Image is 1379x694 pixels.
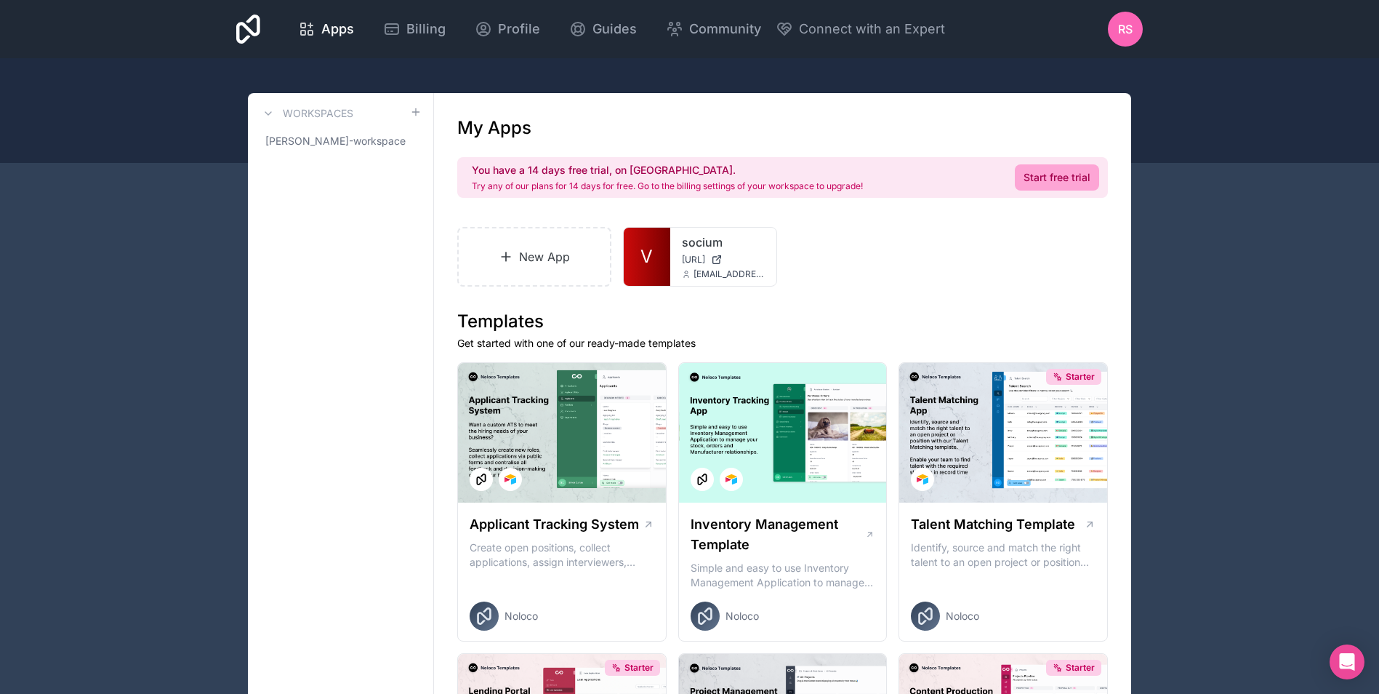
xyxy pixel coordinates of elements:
[693,268,765,280] span: [EMAIL_ADDRESS][DOMAIN_NAME]
[592,19,637,39] span: Guides
[911,514,1075,535] h1: Talent Matching Template
[260,128,422,154] a: [PERSON_NAME]-workspace
[321,19,354,39] span: Apps
[472,180,863,192] p: Try any of our plans for 14 days for free. Go to the billing settings of your workspace to upgrade!
[457,227,611,287] a: New App
[682,254,765,266] a: [URL]
[776,19,945,39] button: Connect with an Expert
[283,106,353,121] h3: Workspaces
[457,310,1108,333] h1: Templates
[504,609,538,623] span: Noloco
[457,116,531,140] h1: My Apps
[946,609,979,623] span: Noloco
[691,561,875,590] p: Simple and easy to use Inventory Management Application to manage your stock, orders and Manufact...
[624,228,670,286] a: V
[682,234,765,251] a: socium
[799,19,945,39] span: Connect with an Expert
[463,13,552,45] a: Profile
[1118,20,1133,38] span: RS
[286,13,366,45] a: Apps
[265,134,406,148] span: [PERSON_NAME]-workspace
[725,609,759,623] span: Noloco
[917,474,928,485] img: Airtable Logo
[260,105,353,122] a: Workspaces
[689,19,761,39] span: Community
[691,514,865,555] h1: Inventory Management Template
[470,541,654,570] p: Create open positions, collect applications, assign interviewers, centralise candidate feedback a...
[457,336,1108,351] p: Get started with one of our ready-made templates
[558,13,648,45] a: Guides
[624,662,654,674] span: Starter
[911,541,1095,570] p: Identify, source and match the right talent to an open project or position with our Talent Matchi...
[371,13,457,45] a: Billing
[725,474,737,485] img: Airtable Logo
[1330,645,1364,679] div: Open Intercom Messenger
[682,254,705,266] span: [URL]
[654,13,773,45] a: Community
[472,163,863,178] h2: You have a 14 days free trial, on [GEOGRAPHIC_DATA].
[406,19,446,39] span: Billing
[1066,662,1095,674] span: Starter
[470,514,639,535] h1: Applicant Tracking System
[504,474,516,485] img: Airtable Logo
[1066,371,1095,383] span: Starter
[640,245,653,268] span: V
[1015,164,1099,191] a: Start free trial
[498,19,540,39] span: Profile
